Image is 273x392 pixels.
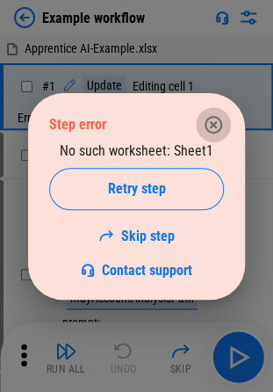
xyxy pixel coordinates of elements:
button: Retry step [49,168,224,210]
img: Support [81,263,95,277]
span: Contact support [102,262,192,279]
a: Skip step [98,228,175,244]
span: Retry step [108,182,166,196]
div: Step error [49,116,106,133]
div: No such worksheet: Sheet1 [49,142,224,279]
